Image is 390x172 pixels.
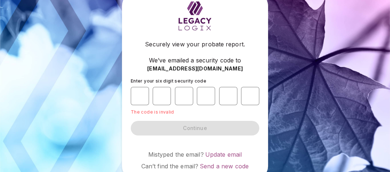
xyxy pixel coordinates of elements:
[131,109,259,115] p: The code is invalid
[131,78,206,84] span: Enter your six digit security code
[141,163,198,170] span: Can’t find the email?
[148,151,204,158] span: Mistyped the email?
[145,40,245,49] span: Securely view your probate report.
[147,65,243,72] span: [EMAIL_ADDRESS][DOMAIN_NAME]
[149,56,241,65] span: We’ve emailed a security code to
[205,151,242,158] a: Update email
[200,163,249,170] a: Send a new code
